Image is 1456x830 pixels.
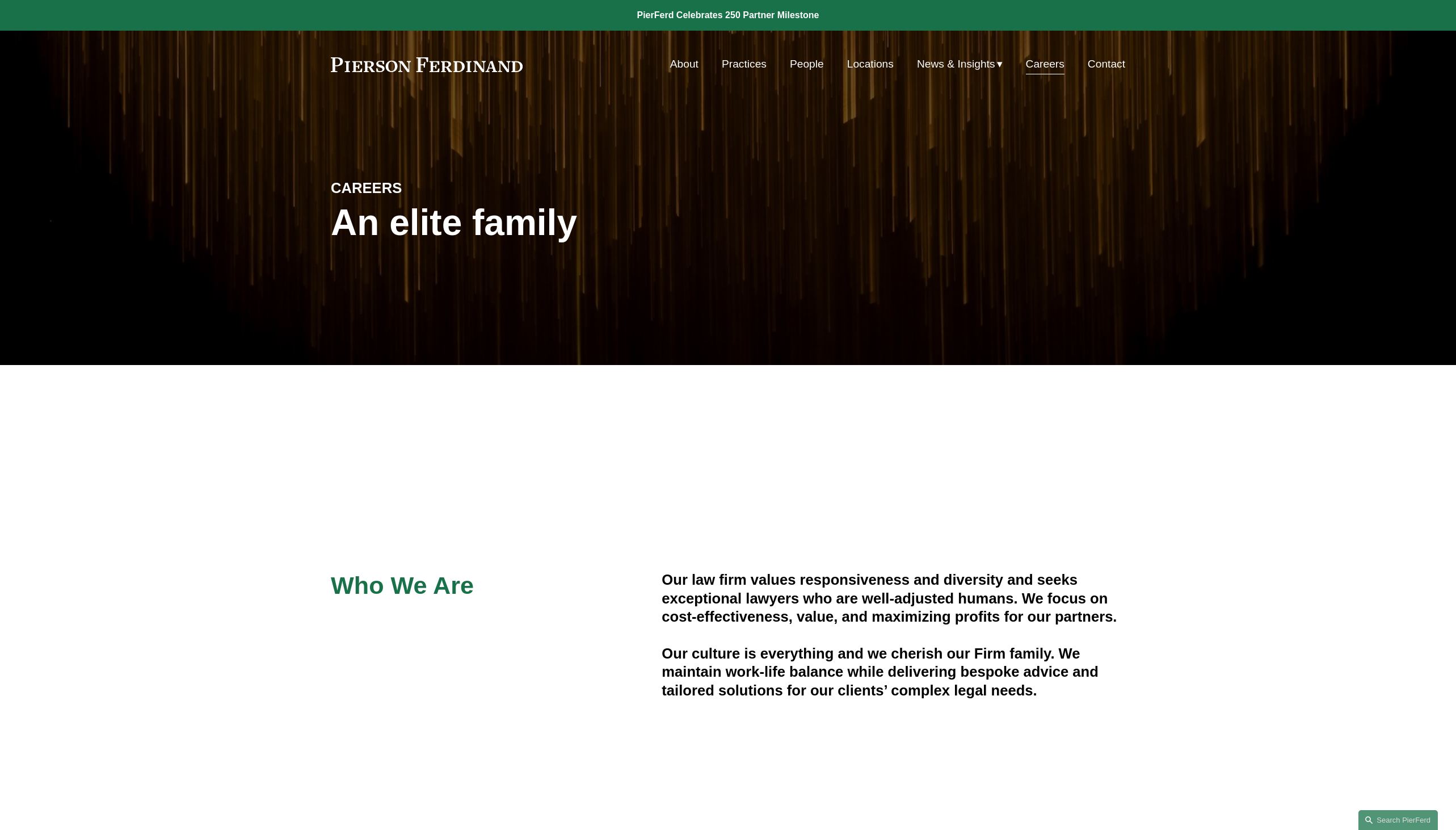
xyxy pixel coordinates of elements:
[1088,53,1125,75] a: Contact
[917,53,1003,75] a: folder dropdown
[331,572,474,599] span: Who We Are
[722,53,767,75] a: Practices
[917,55,995,74] span: News & Insights
[790,53,824,75] a: People
[847,53,894,75] a: Locations
[331,202,728,244] h1: An elite family
[670,53,698,75] a: About
[662,571,1125,626] h4: Our law firm values responsiveness and diversity and seeks exceptional lawyers who are well-adjus...
[662,644,1125,699] h4: Our culture is everything and we cherish our Firm family. We maintain work-life balance while del...
[331,179,529,197] h4: CAREERS
[1358,810,1438,830] a: Search this site
[1026,53,1064,75] a: Careers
